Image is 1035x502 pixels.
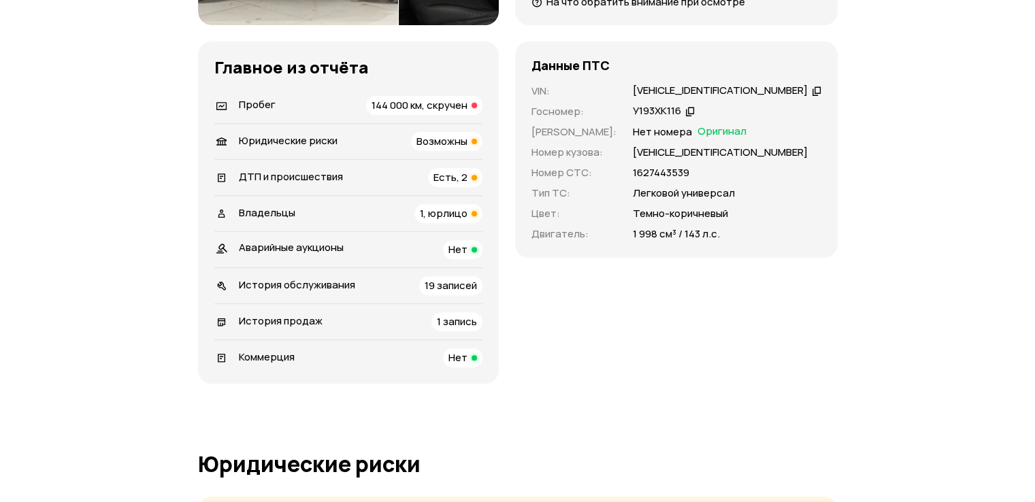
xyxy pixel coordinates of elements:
[531,84,617,99] p: VIN :
[633,206,728,221] p: Темно-коричневый
[239,133,338,148] span: Юридические риски
[633,165,689,180] p: 1627443539
[697,124,746,139] span: Оригинал
[420,206,467,220] span: 1, юрлицо
[531,145,617,160] p: Номер кузова :
[633,84,808,98] div: [VEHICLE_IDENTIFICATION_NUMBER]
[531,186,617,201] p: Тип ТС :
[433,170,467,184] span: Есть, 2
[448,242,467,256] span: Нет
[633,227,720,241] p: 1 998 см³ / 143 л.с.
[531,165,617,180] p: Номер СТС :
[437,314,477,329] span: 1 запись
[239,314,323,328] span: История продаж
[239,97,276,112] span: Пробег
[239,278,355,292] span: История обслуживания
[633,124,692,139] p: Нет номера
[633,104,681,118] div: У193ХК116
[214,58,482,77] h3: Главное из отчёта
[531,58,610,73] h4: Данные ПТС
[531,227,617,241] p: Двигатель :
[239,240,344,254] span: Аварийные аукционы
[531,124,617,139] p: [PERSON_NAME] :
[633,145,808,160] p: [VEHICLE_IDENTIFICATION_NUMBER]
[239,169,343,184] span: ДТП и происшествия
[416,134,467,148] span: Возможны
[198,452,838,476] h1: Юридические риски
[425,278,477,292] span: 19 записей
[531,104,617,119] p: Госномер :
[448,350,467,365] span: Нет
[633,186,735,201] p: Легковой универсал
[372,98,467,112] span: 144 000 км, скручен
[531,206,617,221] p: Цвет :
[239,350,295,364] span: Коммерция
[239,205,295,220] span: Владельцы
